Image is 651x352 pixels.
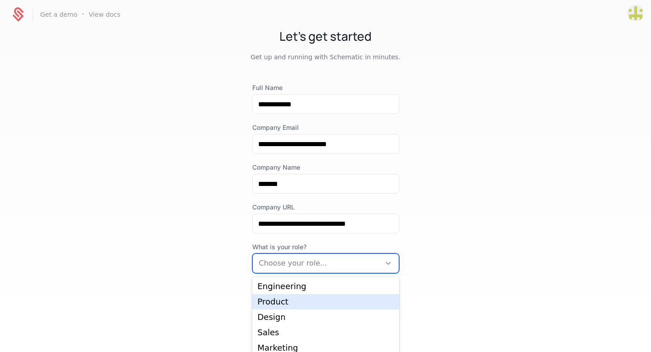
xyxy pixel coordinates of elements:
[40,10,77,19] a: Get a demo
[252,203,399,212] label: Company URL
[258,282,394,290] div: Engineering
[258,298,394,306] div: Product
[258,328,394,337] div: Sales
[82,9,84,20] span: ·
[258,313,394,321] div: Design
[258,344,394,352] div: Marketing
[627,5,644,21] button: Open user button
[627,5,644,21] img: 's logo
[89,10,120,19] a: View docs
[252,243,399,252] span: What is your role?
[252,163,399,172] label: Company Name
[252,123,399,132] label: Company Email
[252,83,399,92] label: Full Name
